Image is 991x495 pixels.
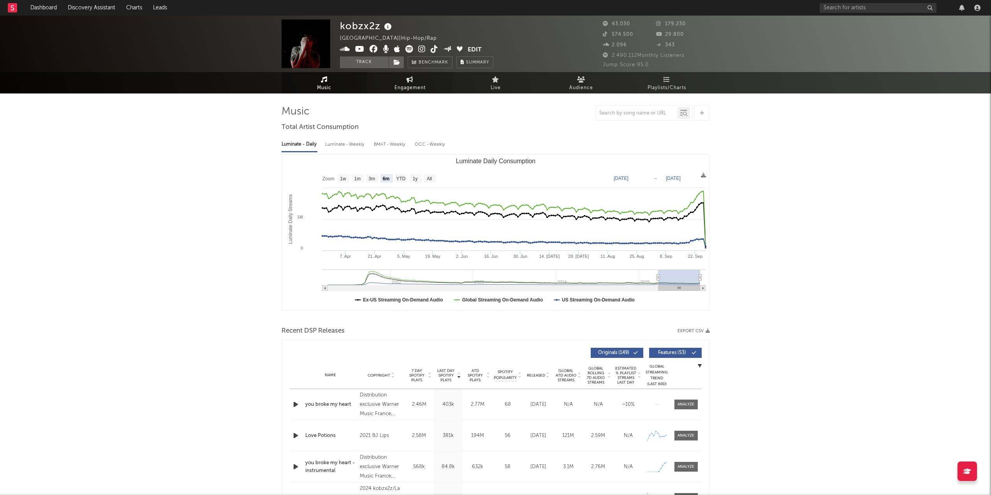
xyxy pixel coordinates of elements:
[368,373,390,378] span: Copyright
[317,83,331,93] span: Music
[688,254,702,259] text: 22. Sep
[555,401,581,409] div: N/A
[585,432,611,440] div: 2.59M
[494,401,521,409] div: 68
[394,83,426,93] span: Engagement
[340,56,389,68] button: Track
[603,62,649,67] span: Jump Score: 95.0
[360,431,402,440] div: 2021 BJ Lips
[408,56,452,68] a: Benchmark
[367,72,453,93] a: Engagement
[484,254,498,259] text: 16. Jun
[368,254,381,259] text: 21. Apr
[374,138,407,151] div: BMAT - Weekly
[396,176,405,181] text: YTD
[603,21,630,26] span: 43.030
[465,401,490,409] div: 2.77M
[300,246,303,250] text: 0
[820,3,936,13] input: Search for artists
[465,463,490,471] div: 632k
[360,453,402,481] div: Distribution exclusive Warner Music France, Label Parlophone, © 2025 La Vision
[656,42,675,48] span: 343
[397,254,410,259] text: 5. May
[615,463,641,471] div: N/A
[340,176,346,181] text: 1w
[555,432,581,440] div: 121M
[456,254,468,259] text: 2. Jun
[282,123,359,132] span: Total Artist Consumption
[419,58,448,67] span: Benchmark
[585,463,611,471] div: 2.76M
[678,329,710,333] button: Export CSV
[614,176,628,181] text: [DATE]
[282,155,709,310] svg: Luminate Daily Consumption
[585,401,611,409] div: N/A
[305,459,356,474] a: you broke my heart - instrumental
[562,297,635,303] text: US Streaming On-Demand Audio
[415,138,446,151] div: OCC - Weekly
[412,176,417,181] text: 1y
[645,364,669,387] div: Global Streaming Trend (Last 60D)
[603,32,633,37] span: 574.500
[360,391,402,419] div: Distribution exclusive Warner Music France, Label Parlophone, © 2025 La Vision
[660,254,672,259] text: 8. Sep
[525,463,551,471] div: [DATE]
[494,432,521,440] div: 56
[615,366,637,385] span: Estimated % Playlist Streams Last Day
[468,45,482,55] button: Edit
[465,368,486,382] span: ATD Spotify Plays
[325,138,366,151] div: Luminate - Weekly
[297,215,303,219] text: 1M
[407,401,432,409] div: 2.46M
[436,463,461,471] div: 84.8k
[603,42,627,48] span: 2.096
[525,401,551,409] div: [DATE]
[368,176,375,181] text: 3m
[666,176,681,181] text: [DATE]
[462,297,543,303] text: Global Streaming On-Demand Audio
[436,368,456,382] span: Last Day Spotify Plays
[595,110,678,116] input: Search by song name or URL
[456,56,493,68] button: Summary
[525,432,551,440] div: [DATE]
[453,72,539,93] a: Live
[600,254,614,259] text: 11. Aug
[527,373,545,378] span: Released
[568,254,589,259] text: 28. [DATE]
[656,32,684,37] span: 29.800
[407,463,432,471] div: 568k
[340,19,394,32] div: kobzx2z
[624,72,710,93] a: Playlists/Charts
[287,194,293,244] text: Luminate Daily Streams
[615,401,641,409] div: ~ 10 %
[282,326,345,336] span: Recent DSP Releases
[596,351,632,355] span: Originals ( 149 )
[322,176,334,181] text: Zoom
[539,254,560,259] text: 14. [DATE]
[436,401,461,409] div: 403k
[603,53,685,58] span: 2.490.112 Monthly Listeners
[654,351,690,355] span: Features ( 53 )
[569,83,593,93] span: Audience
[539,72,624,93] a: Audience
[494,369,517,381] span: Spotify Popularity
[305,432,356,440] a: Love Potions
[305,401,356,409] a: you broke my heart
[491,83,501,93] span: Live
[282,72,367,93] a: Music
[555,463,581,471] div: 3.1M
[407,368,427,382] span: 7 Day Spotify Plays
[363,297,443,303] text: Ex-US Streaming On-Demand Audio
[649,348,702,358] button: Features(53)
[465,432,490,440] div: 194M
[648,83,686,93] span: Playlists/Charts
[585,366,607,385] span: Global Rolling 7D Audio Streams
[591,348,643,358] button: Originals(149)
[354,176,361,181] text: 1m
[513,254,527,259] text: 30. Jun
[340,254,351,259] text: 7. Apr
[494,463,521,471] div: 58
[340,34,446,43] div: [GEOGRAPHIC_DATA] | Hip-Hop/Rap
